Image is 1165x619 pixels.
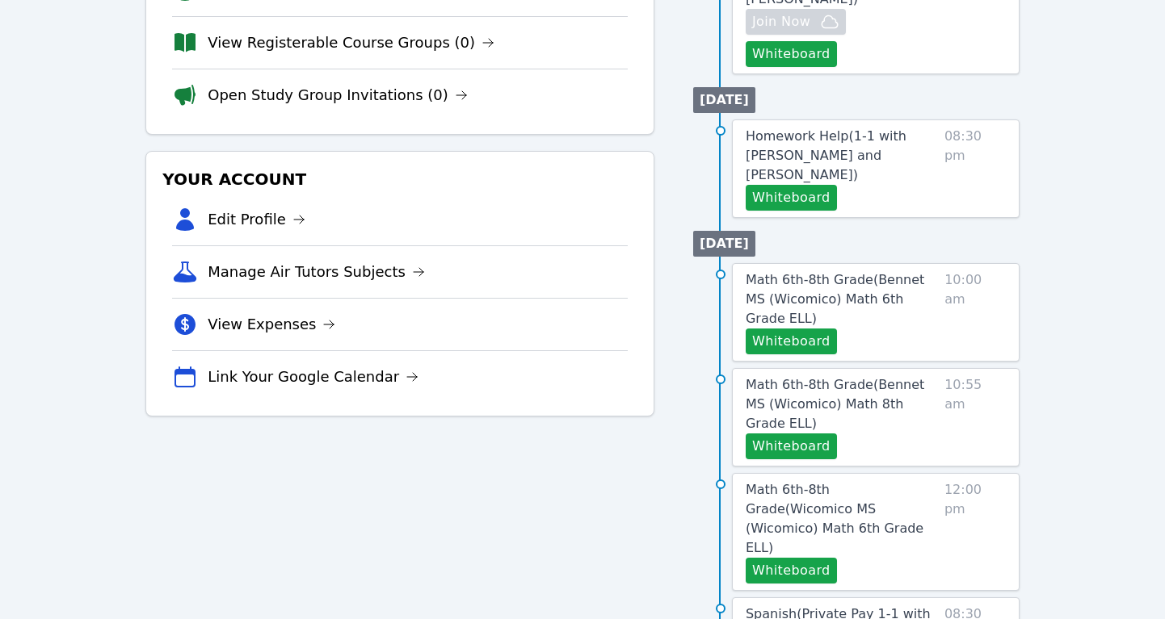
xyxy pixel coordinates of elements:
[208,84,468,107] a: Open Study Group Invitations (0)
[208,31,494,54] a: View Registerable Course Groups (0)
[746,433,837,459] button: Whiteboard
[159,165,641,194] h3: Your Account
[746,482,923,555] span: Math 6th-8th Grade ( Wicomico MS (Wicomico) Math 6th Grade ELL )
[746,9,846,35] button: Join Now
[746,480,938,558] a: Math 6th-8th Grade(Wicomico MS (Wicomico) Math 6th Grade ELL)
[693,231,755,257] li: [DATE]
[208,208,305,231] a: Edit Profile
[944,480,1006,583] span: 12:00 pm
[746,558,837,583] button: Whiteboard
[746,328,837,354] button: Whiteboard
[208,261,425,283] a: Manage Air Tutors Subjects
[208,313,335,336] a: View Expenses
[944,375,1006,459] span: 10:55 am
[746,41,837,67] button: Whiteboard
[752,12,810,31] span: Join Now
[746,377,924,431] span: Math 6th-8th Grade ( Bennet MS (Wicomico) Math 8th Grade ELL )
[746,375,938,433] a: Math 6th-8th Grade(Bennet MS (Wicomico) Math 8th Grade ELL)
[208,366,418,388] a: Link Your Google Calendar
[746,272,924,326] span: Math 6th-8th Grade ( Bennet MS (Wicomico) Math 6th Grade ELL )
[746,128,906,182] span: Homework Help ( 1-1 with [PERSON_NAME] and [PERSON_NAME] )
[944,270,1006,354] span: 10:00 am
[746,127,938,185] a: Homework Help(1-1 with [PERSON_NAME] and [PERSON_NAME])
[944,127,1006,211] span: 08:30 pm
[693,87,755,113] li: [DATE]
[746,270,938,328] a: Math 6th-8th Grade(Bennet MS (Wicomico) Math 6th Grade ELL)
[746,185,837,211] button: Whiteboard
